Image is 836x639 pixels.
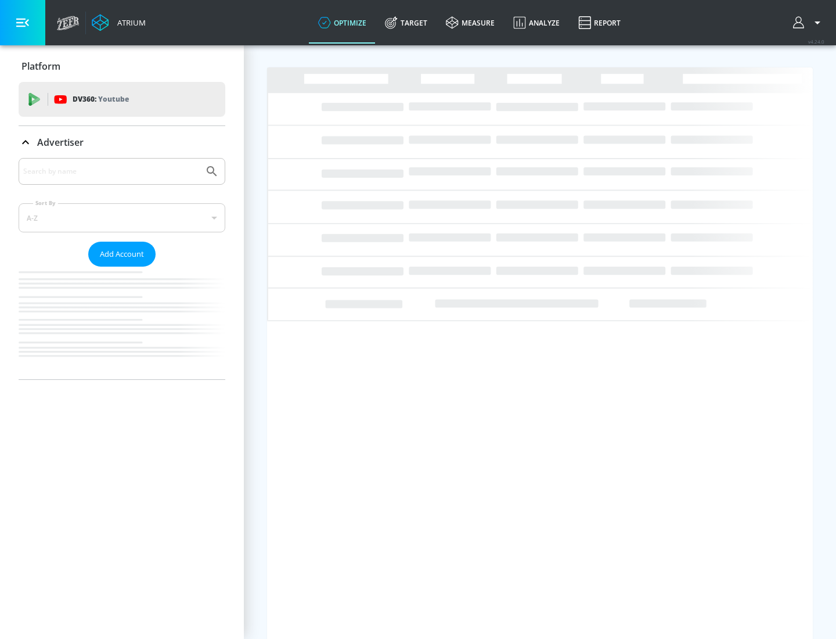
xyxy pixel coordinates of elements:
[19,158,225,379] div: Advertiser
[98,93,129,105] p: Youtube
[437,2,504,44] a: measure
[19,82,225,117] div: DV360: Youtube
[37,136,84,149] p: Advertiser
[73,93,129,106] p: DV360:
[33,199,58,207] label: Sort By
[569,2,630,44] a: Report
[19,267,225,379] nav: list of Advertiser
[88,242,156,267] button: Add Account
[92,14,146,31] a: Atrium
[504,2,569,44] a: Analyze
[19,203,225,232] div: A-Z
[309,2,376,44] a: optimize
[376,2,437,44] a: Target
[23,164,199,179] input: Search by name
[21,60,60,73] p: Platform
[100,247,144,261] span: Add Account
[19,50,225,82] div: Platform
[113,17,146,28] div: Atrium
[19,126,225,159] div: Advertiser
[808,38,824,45] span: v 4.24.0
